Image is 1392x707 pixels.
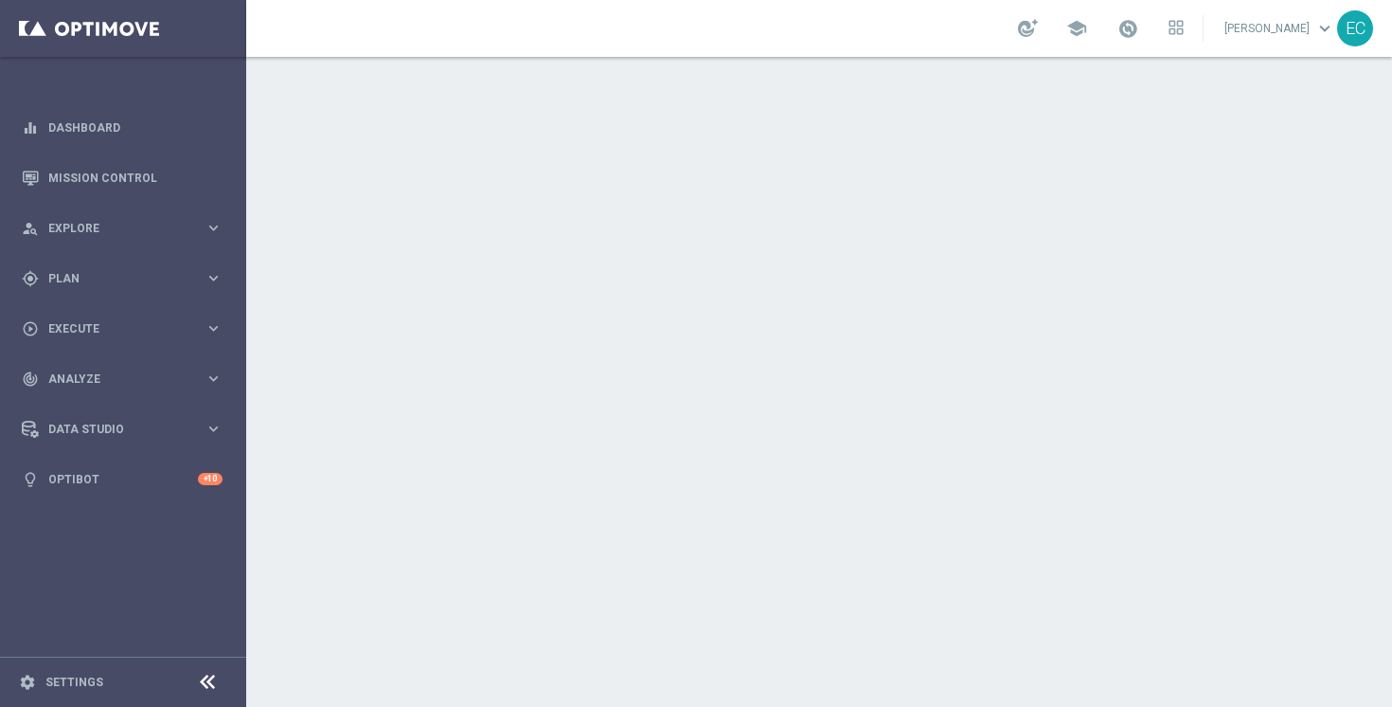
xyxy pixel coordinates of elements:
[22,119,39,136] i: equalizer
[48,153,223,203] a: Mission Control
[22,371,39,388] i: track_changes
[21,422,223,437] button: Data Studio keyboard_arrow_right
[21,120,223,136] button: equalizer Dashboard
[48,373,205,385] span: Analyze
[48,323,205,335] span: Execute
[48,223,205,234] span: Explore
[48,273,205,284] span: Plan
[22,454,223,504] div: Optibot
[22,220,39,237] i: person_search
[205,269,223,287] i: keyboard_arrow_right
[1222,14,1337,43] a: [PERSON_NAME]keyboard_arrow_down
[21,171,223,186] button: Mission Control
[22,371,205,388] div: Analyze
[22,270,205,287] div: Plan
[1314,18,1335,39] span: keyboard_arrow_down
[22,320,39,337] i: play_circle_outline
[1066,18,1087,39] span: school
[22,471,39,488] i: lightbulb
[21,472,223,487] button: lightbulb Optibot +10
[21,221,223,236] button: person_search Explore keyboard_arrow_right
[22,320,205,337] div: Execute
[198,473,223,485] div: +10
[21,271,223,286] button: gps_fixed Plan keyboard_arrow_right
[45,677,103,688] a: Settings
[48,454,198,504] a: Optibot
[205,219,223,237] i: keyboard_arrow_right
[21,321,223,336] button: play_circle_outline Execute keyboard_arrow_right
[21,372,223,387] button: track_changes Analyze keyboard_arrow_right
[22,270,39,287] i: gps_fixed
[48,102,223,153] a: Dashboard
[22,421,205,438] div: Data Studio
[22,102,223,153] div: Dashboard
[205,370,223,388] i: keyboard_arrow_right
[19,674,36,691] i: settings
[205,420,223,438] i: keyboard_arrow_right
[22,220,205,237] div: Explore
[205,319,223,337] i: keyboard_arrow_right
[1337,10,1373,46] div: EC
[48,424,205,435] span: Data Studio
[22,153,223,203] div: Mission Control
